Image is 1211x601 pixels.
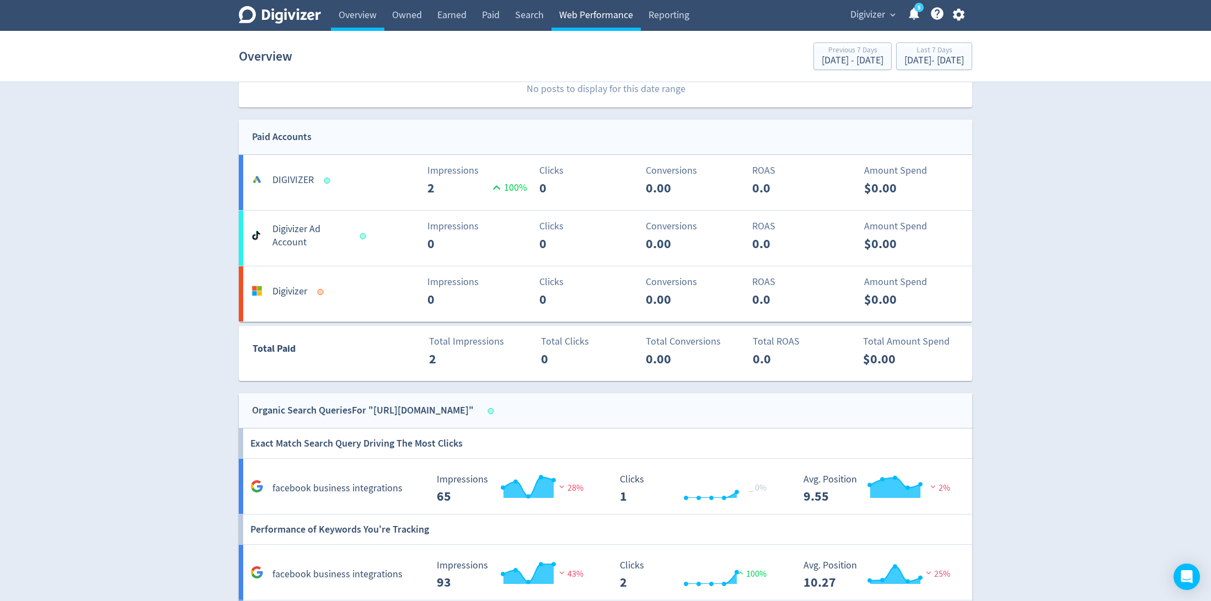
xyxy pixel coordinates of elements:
[239,341,361,362] div: Total Paid
[250,480,264,493] svg: Google Analytics
[427,219,527,234] p: Impressions
[250,566,264,579] svg: Google Analytics
[752,219,852,234] p: ROAS
[239,155,972,210] a: DIGIVIZERImpressions2100%Clicks0Conversions0.00ROAS0.0Amount Spend$0.00
[239,545,972,600] a: facebook business integrations Impressions 93 Impressions 93 43% Clicks 2 Clicks 2 100% Avg. Posi...
[556,568,583,579] span: 43%
[272,174,314,187] h5: DIGIVIZER
[864,234,928,254] p: $0.00
[752,234,816,254] p: 0.0
[539,219,639,234] p: Clicks
[735,568,746,577] img: positive-performance.svg
[239,459,972,514] a: facebook business integrations Impressions 65 Impressions 65 28% Clicks 1 Clicks 1 _ 0% Avg. Posi...
[646,234,709,254] p: 0.00
[539,234,603,254] p: 0
[427,275,527,289] p: Impressions
[752,163,852,178] p: ROAS
[541,334,641,349] p: Total Clicks
[646,163,746,178] p: Conversions
[360,233,369,239] span: Data last synced: 29 Aug 2025, 8:01am (AEST)
[923,568,934,577] img: negative-performance.svg
[431,474,597,503] svg: Impressions 65
[427,178,489,198] p: 2
[272,568,403,581] h5: facebook business integrations
[864,289,928,309] p: $0.00
[914,3,924,12] a: 5
[798,560,963,589] svg: Avg. Position 10.27
[539,178,603,198] p: 0
[753,334,853,349] p: Total ROAS
[239,266,972,321] a: DigivizerImpressions0Clicks0Conversions0.00ROAS0.0Amount Spend$0.00
[822,56,883,66] div: [DATE] - [DATE]
[798,474,963,503] svg: Avg. Position 9.55
[614,560,780,589] svg: Clicks 2
[614,474,780,503] svg: Clicks 1
[646,275,746,289] p: Conversions
[272,482,403,495] h5: facebook business integrations
[431,560,597,589] svg: Impressions 93
[272,223,350,249] h5: Digivizer Ad Account
[923,568,950,579] span: 25%
[822,46,883,56] div: Previous 7 Days
[864,178,928,198] p: $0.00
[813,42,892,70] button: Previous 7 Days[DATE] - [DATE]
[427,163,527,178] p: Impressions
[429,334,529,349] p: Total Impressions
[918,4,920,12] text: 5
[735,568,767,579] span: 100%
[239,71,972,108] p: No posts to display for this date range
[864,163,964,178] p: Amount Spend
[239,39,292,74] h1: Overview
[1174,564,1200,590] div: Open Intercom Messenger
[272,285,307,298] h5: Digivizer
[846,6,898,24] button: Digivizer
[556,482,583,493] span: 28%
[646,289,709,309] p: 0.00
[556,568,567,577] img: negative-performance.svg
[539,275,639,289] p: Clicks
[556,482,567,491] img: negative-performance.svg
[427,289,491,309] p: 0
[250,514,429,544] h6: Performance of Keywords You're Tracking
[541,349,604,369] p: 0
[252,129,312,145] div: Paid Accounts
[864,275,964,289] p: Amount Spend
[863,334,963,349] p: Total Amount Spend
[646,178,709,198] p: 0.00
[488,408,497,414] span: Data last synced: 29 Aug 2025, 8:01am (AEST)
[752,289,816,309] p: 0.0
[888,10,898,20] span: expand_more
[752,178,816,198] p: 0.0
[864,219,964,234] p: Amount Spend
[646,349,709,369] p: 0.00
[753,349,816,369] p: 0.0
[904,56,964,66] div: [DATE] - [DATE]
[252,403,474,418] div: Organic Search Queries For "[URL][DOMAIN_NAME]"
[324,178,334,184] span: Data last synced: 28 Aug 2025, 12:01pm (AEST)
[749,482,767,493] span: _ 0%
[904,46,964,56] div: Last 7 Days
[928,482,939,491] img: negative-performance.svg
[896,42,972,70] button: Last 7 Days[DATE]- [DATE]
[646,219,746,234] p: Conversions
[539,163,639,178] p: Clicks
[928,482,950,493] span: 2%
[850,6,885,24] span: Digivizer
[239,211,972,266] a: Digivizer Ad AccountImpressions0Clicks0Conversions0.00ROAS0.0Amount Spend$0.00
[646,334,746,349] p: Total Conversions
[863,349,926,369] p: $0.00
[752,275,852,289] p: ROAS
[250,428,463,458] h6: Exact Match Search Query Driving The Most Clicks
[427,234,491,254] p: 0
[539,289,603,309] p: 0
[318,289,327,295] span: Data last synced: 8 Apr 2025, 8:01pm (AEST)
[429,349,492,369] p: 2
